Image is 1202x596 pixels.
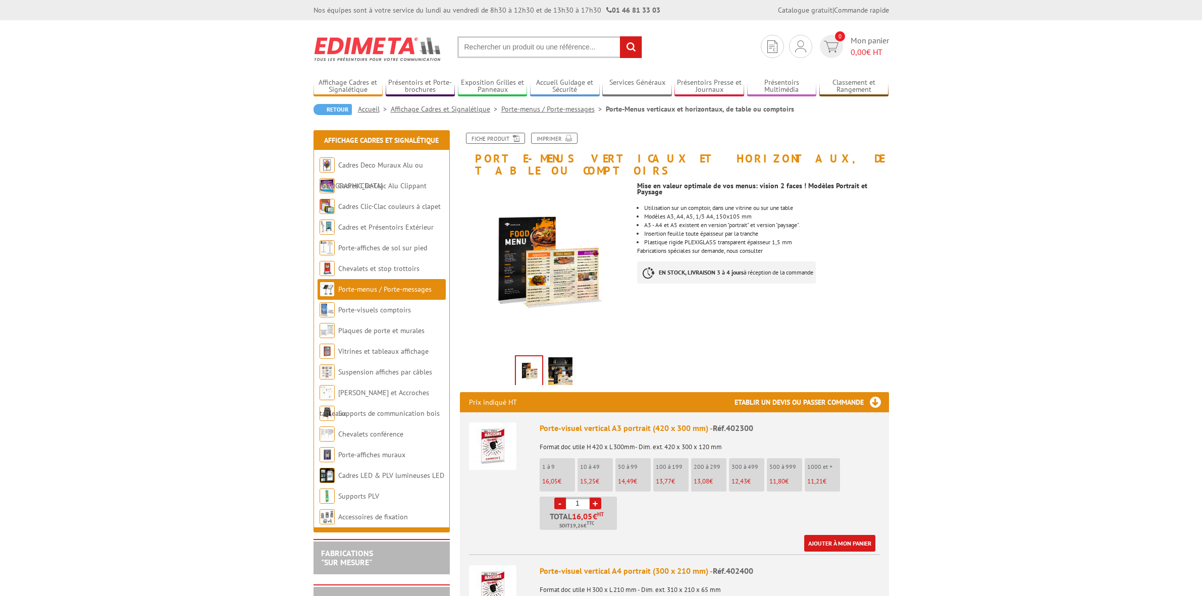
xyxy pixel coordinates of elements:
[530,78,600,95] a: Accueil Guidage et Sécurité
[338,181,427,190] a: Cadres Clic-Clac Alu Clippant
[320,160,423,190] a: Cadres Deco Muraux Alu ou [GEOGRAPHIC_DATA]
[587,520,594,526] sup: TTC
[644,205,889,211] li: Utilisation sur un comptoir, dans une vitrine ou sur une table
[778,6,832,15] a: Catalogue gratuit
[747,78,817,95] a: Présentoirs Multimédia
[778,5,889,15] div: |
[338,450,405,459] a: Porte-affiches muraux
[466,133,525,144] a: Fiche produit
[824,41,839,52] img: devis rapide
[656,463,689,470] p: 100 à 199
[554,498,566,509] a: -
[618,463,651,470] p: 50 à 99
[637,261,816,284] p: à réception de la commande
[391,104,501,114] a: Affichage Cadres et Signalétique
[602,78,672,95] a: Services Généraux
[618,478,651,485] p: €
[320,344,335,359] img: Vitrines et tableaux affichage
[807,477,823,485] span: 11,21
[620,36,642,58] input: rechercher
[851,46,889,58] span: € HT
[321,548,373,567] a: FABRICATIONS"Sur Mesure"
[606,104,794,114] li: Porte-Menus verticaux et horizontaux, de table ou comptoirs
[338,326,425,335] a: Plaques de porte et murales
[386,78,455,95] a: Présentoirs et Porte-brochures
[572,512,593,520] span: 16,05
[656,477,671,485] span: 13,77
[457,36,642,58] input: Rechercher un produit ou une référence...
[469,422,516,470] img: Porte-visuel vertical A3 portrait (420 x 300 mm)
[644,231,889,237] li: Insertion feuille toute épaisseur par la tranche
[731,463,764,470] p: 300 à 499
[540,579,880,593] p: Format doc utile H 300 x L 210 mm - Dim. ext. 310 x 210 x 65 mm
[320,364,335,380] img: Suspension affiches par câbles
[580,478,613,485] p: €
[338,223,434,232] a: Cadres et Présentoirs Extérieur
[540,422,880,434] div: Porte-visuel vertical A3 portrait (420 x 300 mm) -
[542,463,575,470] p: 1 à 9
[338,492,379,501] a: Supports PLV
[338,243,427,252] a: Porte-affiches de sol sur pied
[618,477,634,485] span: 14,49
[851,47,866,57] span: 0,00
[516,356,542,388] img: porte_visuel_portrait_paysage_porte_menu_restaurant_402300.jpg
[570,522,584,530] span: 19,26
[338,471,444,480] a: Cadres LED & PLV lumineuses LED
[540,437,880,451] p: Format doc utile H 420 x L 300mm- Dim. ext. 420 x 300 x 120 mm
[320,385,335,400] img: Cimaises et Accroches tableaux
[338,202,441,211] a: Cadres Clic-Clac couleurs à clapet
[540,565,880,577] div: Porte-visuel vertical A4 portrait (300 x 210 mm) -
[320,199,335,214] img: Cadres Clic-Clac couleurs à clapet
[769,477,785,485] span: 11,80
[597,511,604,518] sup: HT
[694,463,726,470] p: 200 à 299
[606,6,660,15] strong: 01 46 81 33 03
[320,323,335,338] img: Plaques de porte et murales
[769,478,802,485] p: €
[338,285,432,294] a: Porte-menus / Porte-messages
[834,6,889,15] a: Commande rapide
[320,157,335,173] img: Cadres Deco Muraux Alu ou Bois
[548,357,572,389] img: porte_visuels_portrait_paysage_porte_menu_restaurant_402300_mise_en_scene.jpg
[320,509,335,524] img: Accessoires de fixation
[313,78,383,95] a: Affichage Cadres et Signalétique
[320,426,335,442] img: Chevalets conférence
[767,40,777,53] img: devis rapide
[659,268,744,276] strong: EN STOCK, LIVRAISON 3 à 4 jours
[458,78,528,95] a: Exposition Grilles et Panneaux
[580,463,613,470] p: 10 à 49
[338,305,411,314] a: Porte-visuels comptoirs
[644,222,889,228] li: A3 - A4 et A5 existent en version "portrait" et version "paysage".
[501,104,606,114] a: Porte-menus / Porte-messages
[452,133,897,177] h1: Porte-Menus verticaux et horizontaux, de table ou comptoirs
[320,447,335,462] img: Porte-affiches muraux
[320,261,335,276] img: Chevalets et stop trottoirs
[313,5,660,15] div: Nos équipes sont à votre service du lundi au vendredi de 8h30 à 12h30 et de 13h30 à 17h30
[559,522,594,530] span: Soit €
[338,347,429,356] a: Vitrines et tableaux affichage
[835,31,845,41] span: 0
[804,535,875,552] a: Ajouter à mon panier
[580,477,596,485] span: 15,25
[851,35,889,58] span: Mon panier
[644,213,889,220] p: Modèles A3, A4, A5, 1/3 A4, 150x105 mm
[542,478,575,485] p: €
[338,512,408,521] a: Accessoires de fixation
[731,478,764,485] p: €
[320,388,429,418] a: [PERSON_NAME] et Accroches tableaux
[694,478,726,485] p: €
[819,78,889,95] a: Classement et Rangement
[320,468,335,483] img: Cadres LED & PLV lumineuses LED
[769,463,802,470] p: 500 à 999
[338,264,420,273] a: Chevalets et stop trottoirs
[674,78,744,95] a: Présentoirs Presse et Journaux
[358,104,391,114] a: Accueil
[320,302,335,317] img: Porte-visuels comptoirs
[637,181,867,196] strong: Mise en valeur optimale de vos menus: vision 2 faces ! Modèles Portrait et Paysage
[320,240,335,255] img: Porte-affiches de sol sur pied
[460,182,630,352] img: porte_visuel_portrait_paysage_porte_menu_restaurant_402300.jpg
[531,133,578,144] a: Imprimer
[795,40,806,52] img: devis rapide
[637,177,896,294] div: Fabrications spéciales sur demande, nous consulter
[542,512,617,530] p: Total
